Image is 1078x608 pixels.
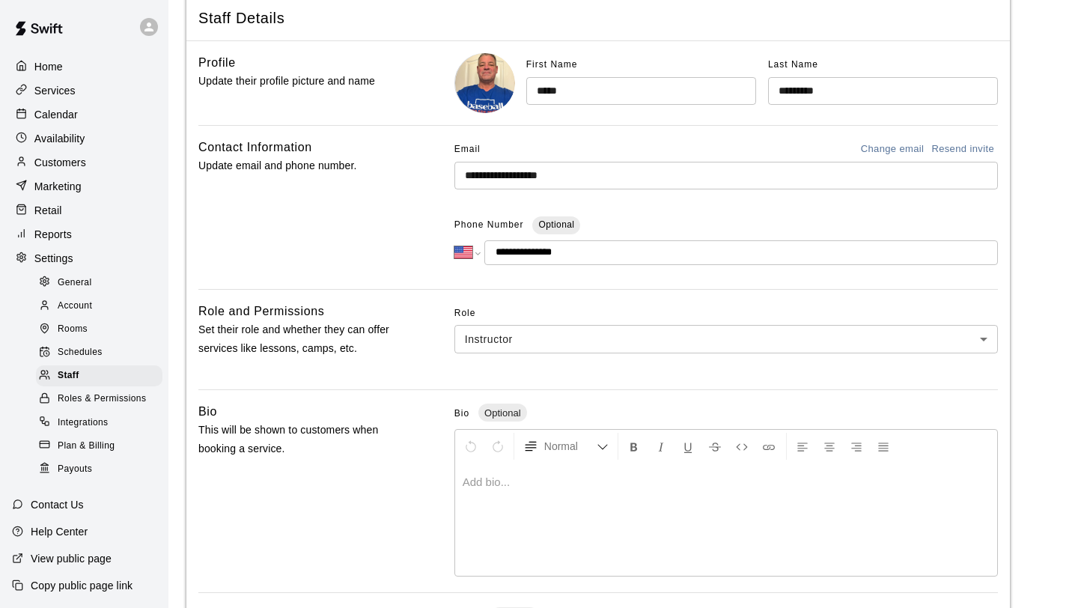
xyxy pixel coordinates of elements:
[768,59,818,70] span: Last Name
[31,578,133,593] p: Copy public page link
[58,299,92,314] span: Account
[544,439,597,454] span: Normal
[12,55,156,78] a: Home
[198,156,406,175] p: Update email and phone number.
[790,433,815,460] button: Left Align
[928,138,998,161] button: Resend invite
[198,421,406,458] p: This will be shown to customers when booking a service.
[58,392,146,407] span: Roles & Permissions
[12,199,156,222] a: Retail
[702,433,728,460] button: Format Strikethrough
[12,103,156,126] a: Calendar
[31,524,88,539] p: Help Center
[58,368,79,383] span: Staff
[198,402,217,422] h6: Bio
[34,83,76,98] p: Services
[454,302,998,326] span: Role
[454,325,998,353] div: Instructor
[12,223,156,246] a: Reports
[526,59,578,70] span: First Name
[36,457,168,481] a: Payouts
[455,53,515,113] img: Chris Valtierra
[34,155,86,170] p: Customers
[34,203,62,218] p: Retail
[36,318,168,341] a: Rooms
[36,296,162,317] div: Account
[58,416,109,431] span: Integrations
[12,151,156,174] a: Customers
[31,497,84,512] p: Contact Us
[36,459,162,480] div: Payouts
[58,439,115,454] span: Plan & Billing
[34,131,85,146] p: Availability
[12,175,156,198] a: Marketing
[36,411,168,434] a: Integrations
[198,320,406,358] p: Set their role and whether they can offer services like lessons, camps, etc.
[36,413,162,434] div: Integrations
[756,433,782,460] button: Insert Link
[36,434,168,457] a: Plan & Billing
[36,342,162,363] div: Schedules
[621,433,647,460] button: Format Bold
[36,365,168,388] a: Staff
[648,433,674,460] button: Format Italics
[454,138,481,162] span: Email
[198,302,324,321] h6: Role and Permissions
[36,436,162,457] div: Plan & Billing
[34,251,73,266] p: Settings
[458,433,484,460] button: Undo
[198,53,236,73] h6: Profile
[36,388,168,411] a: Roles & Permissions
[36,341,168,365] a: Schedules
[198,72,406,91] p: Update their profile picture and name
[675,433,701,460] button: Format Underline
[34,107,78,122] p: Calendar
[817,433,842,460] button: Center Align
[31,551,112,566] p: View public page
[729,433,755,460] button: Insert Code
[36,271,168,294] a: General
[36,294,168,317] a: Account
[871,433,896,460] button: Justify Align
[58,276,92,291] span: General
[844,433,869,460] button: Right Align
[478,407,526,419] span: Optional
[34,227,72,242] p: Reports
[517,433,615,460] button: Formatting Options
[12,127,156,150] a: Availability
[538,219,574,230] span: Optional
[454,408,469,419] span: Bio
[36,319,162,340] div: Rooms
[12,79,156,102] a: Services
[485,433,511,460] button: Redo
[36,389,162,410] div: Roles & Permissions
[454,213,524,237] span: Phone Number
[34,59,63,74] p: Home
[58,345,103,360] span: Schedules
[36,273,162,294] div: General
[58,462,92,477] span: Payouts
[198,8,998,28] span: Staff Details
[198,138,312,157] h6: Contact Information
[857,138,928,161] button: Change email
[12,247,156,270] a: Settings
[34,179,82,194] p: Marketing
[58,322,88,337] span: Rooms
[36,365,162,386] div: Staff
